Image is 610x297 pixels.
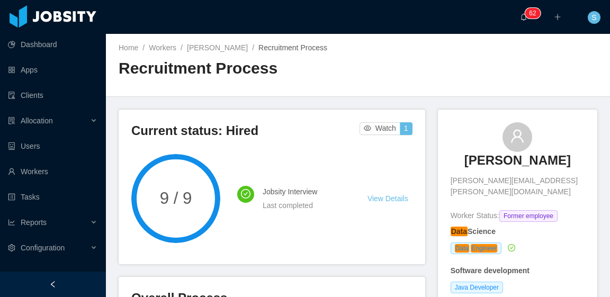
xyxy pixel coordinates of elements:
span: Reports [21,218,47,227]
h3: [PERSON_NAME] [464,152,571,169]
a: icon: auditClients [8,85,97,106]
strong: Science [451,227,496,236]
i: icon: check-circle [508,244,515,251]
a: Home [119,43,138,52]
i: icon: line-chart [8,219,15,226]
span: Allocation [21,116,53,125]
h4: Jobsity Interview [263,186,342,197]
em: Engineer [471,244,497,253]
span: Former employee [499,210,558,222]
em: Data [455,244,469,253]
span: / [181,43,183,52]
i: icon: bell [520,13,527,21]
a: Workers [149,43,176,52]
a: [PERSON_NAME] [187,43,248,52]
span: [PERSON_NAME][EMAIL_ADDRESS][PERSON_NAME][DOMAIN_NAME] [451,175,585,197]
span: / [142,43,145,52]
a: icon: appstoreApps [8,59,97,80]
i: icon: setting [8,244,15,251]
a: icon: check-circle [506,244,515,252]
span: Recruitment Process [258,43,327,52]
a: View Details [367,194,408,203]
span: Worker Status: [451,211,499,220]
span: Java Developer [451,282,503,293]
a: icon: pie-chartDashboard [8,34,97,55]
p: 6 [529,8,533,19]
a: icon: userWorkers [8,161,97,182]
button: icon: eyeWatch [360,122,400,135]
span: Configuration [21,244,65,252]
a: icon: robotUsers [8,136,97,157]
button: 1 [400,122,412,135]
span: 9 / 9 [131,190,220,206]
span: / [252,43,254,52]
p: 2 [533,8,536,19]
i: icon: plus [554,13,561,21]
i: icon: user [510,129,525,143]
i: icon: solution [8,117,15,124]
a: [PERSON_NAME] [464,152,571,175]
strong: Software development [451,266,530,275]
div: Last completed [263,200,342,211]
h2: Recruitment Process [119,58,358,79]
a: icon: profileTasks [8,186,97,208]
em: Data [451,227,468,236]
i: icon: check-circle [241,189,250,199]
sup: 62 [525,8,540,19]
h3: Current status: Hired [131,122,360,139]
span: S [591,11,596,24]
